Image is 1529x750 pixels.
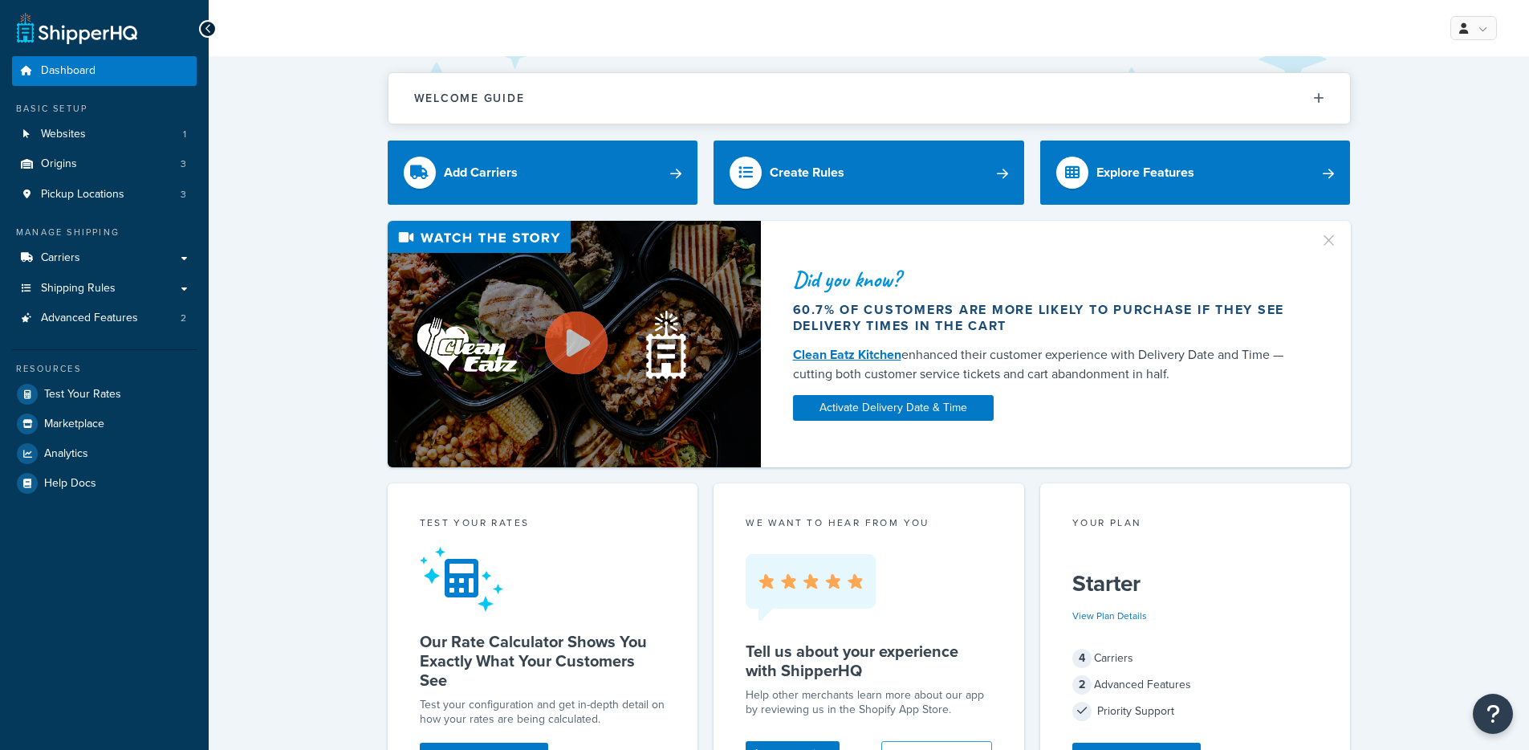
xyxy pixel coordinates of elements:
a: Help Docs [12,469,197,498]
h5: Our Rate Calculator Shows You Exactly What Your Customers See [420,632,666,690]
a: Create Rules [714,141,1024,205]
span: Help Docs [44,477,96,491]
a: Pickup Locations3 [12,180,197,210]
div: Your Plan [1072,516,1319,534]
div: Advanced Features [1072,674,1319,696]
span: 2 [1072,675,1092,695]
div: Test your rates [420,516,666,534]
div: Resources [12,362,197,376]
span: Carriers [41,251,80,265]
li: Advanced Features [12,304,197,333]
span: 3 [181,188,186,202]
div: Basic Setup [12,102,197,116]
span: 1 [183,128,186,141]
span: Marketplace [44,418,104,431]
div: Create Rules [770,161,844,184]
a: View Plan Details [1072,609,1147,623]
a: Marketplace [12,410,197,438]
div: enhanced their customer experience with Delivery Date and Time — cutting both customer service ti... [793,345,1300,384]
span: Analytics [44,447,88,461]
a: Dashboard [12,56,197,86]
p: we want to hear from you [746,516,992,530]
li: Origins [12,149,197,179]
div: Priority Support [1072,700,1319,723]
h5: Tell us about your experience with ShipperHQ [746,642,992,680]
button: Welcome Guide [388,73,1350,124]
img: Video thumbnail [388,221,761,467]
div: Explore Features [1096,161,1194,184]
a: Activate Delivery Date & Time [793,395,994,421]
a: Analytics [12,439,197,468]
span: Advanced Features [41,312,138,325]
a: Advanced Features2 [12,304,197,333]
div: Add Carriers [444,161,518,184]
li: Websites [12,120,197,149]
h2: Welcome Guide [414,92,525,104]
h5: Starter [1072,571,1319,597]
div: Manage Shipping [12,226,197,239]
div: 60.7% of customers are more likely to purchase if they see delivery times in the cart [793,302,1300,334]
li: Pickup Locations [12,180,197,210]
span: Websites [41,128,86,141]
div: Did you know? [793,268,1300,291]
a: Clean Eatz Kitchen [793,345,901,364]
span: Origins [41,157,77,171]
div: Test your configuration and get in-depth detail on how your rates are being calculated. [420,698,666,727]
a: Explore Features [1040,141,1351,205]
div: Carriers [1072,647,1319,670]
a: Carriers [12,243,197,273]
a: Test Your Rates [12,380,197,409]
a: Shipping Rules [12,274,197,304]
span: Test Your Rates [44,388,121,401]
a: Add Carriers [388,141,698,205]
span: 4 [1072,649,1092,668]
span: Shipping Rules [41,282,116,296]
button: Open Resource Center [1473,694,1513,734]
p: Help other merchants learn more about our app by reviewing us in the Shopify App Store. [746,688,992,717]
span: 3 [181,157,186,171]
a: Origins3 [12,149,197,179]
span: Dashboard [41,64,96,78]
a: Websites1 [12,120,197,149]
span: 2 [181,312,186,325]
span: Pickup Locations [41,188,124,202]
